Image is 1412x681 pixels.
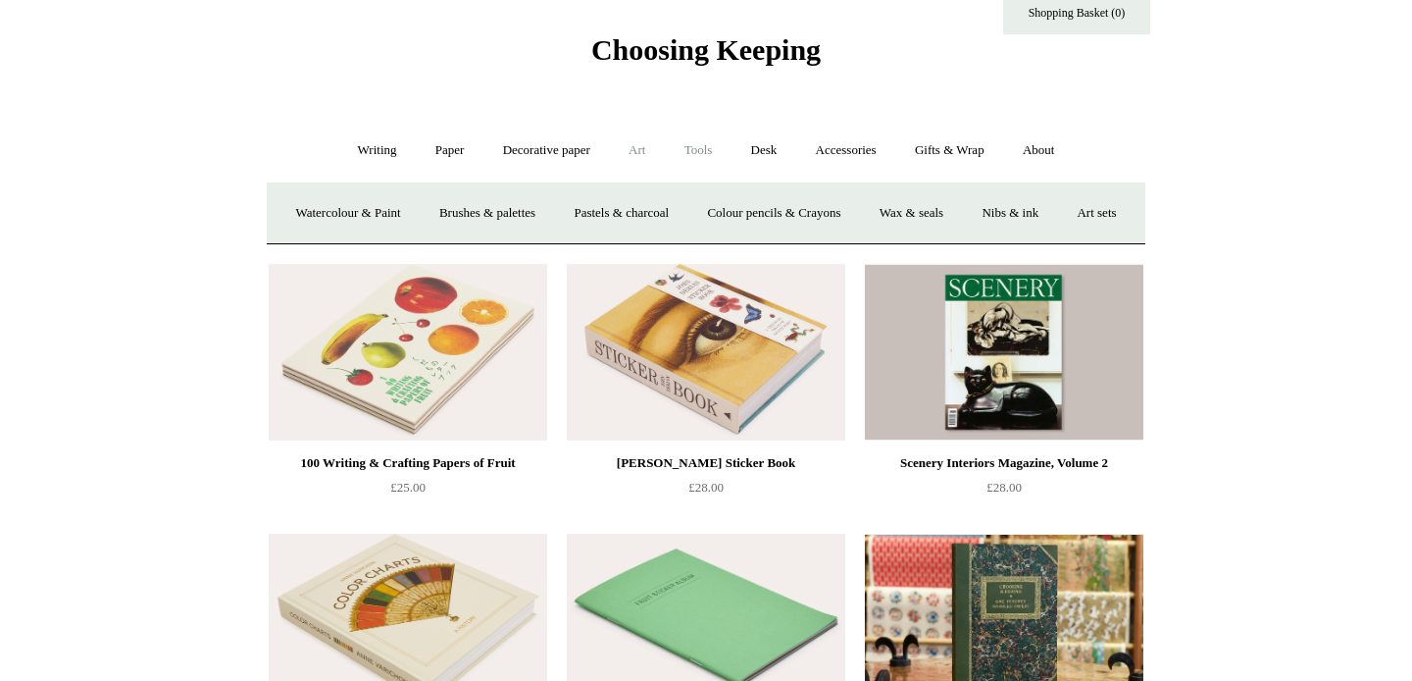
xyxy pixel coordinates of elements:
a: Decorative paper [485,125,608,177]
a: About [1005,125,1073,177]
span: Choosing Keeping [591,33,821,66]
img: Scenery Interiors Magazine, Volume 2 [865,264,1143,441]
div: 100 Writing & Crafting Papers of Fruit [274,451,542,475]
a: Wax & seals [862,187,961,239]
a: Writing [340,125,415,177]
a: Pastels & charcoal [556,187,686,239]
a: Watercolour & Paint [277,187,418,239]
a: Gifts & Wrap [897,125,1002,177]
img: 100 Writing & Crafting Papers of Fruit [269,264,547,441]
a: Nibs & ink [964,187,1056,239]
a: Accessories [798,125,894,177]
span: £25.00 [390,480,426,495]
a: Colour pencils & Crayons [689,187,858,239]
a: Desk [733,125,795,177]
div: Scenery Interiors Magazine, Volume 2 [870,451,1138,475]
a: Brushes & palettes [422,187,553,239]
a: Art [611,125,663,177]
a: Paper [418,125,482,177]
a: Scenery Interiors Magazine, Volume 2 £28.00 [865,451,1143,532]
a: Tools [667,125,731,177]
a: John Derian Sticker Book John Derian Sticker Book [567,264,845,441]
div: [PERSON_NAME] Sticker Book [572,451,840,475]
span: £28.00 [986,480,1022,495]
a: [PERSON_NAME] Sticker Book £28.00 [567,451,845,532]
a: 100 Writing & Crafting Papers of Fruit 100 Writing & Crafting Papers of Fruit [269,264,547,441]
a: 100 Writing & Crafting Papers of Fruit £25.00 [269,451,547,532]
img: John Derian Sticker Book [567,264,845,441]
a: Choosing Keeping [591,49,821,63]
span: £28.00 [688,480,724,495]
a: Art sets [1059,187,1134,239]
a: Scenery Interiors Magazine, Volume 2 Scenery Interiors Magazine, Volume 2 [865,264,1143,441]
